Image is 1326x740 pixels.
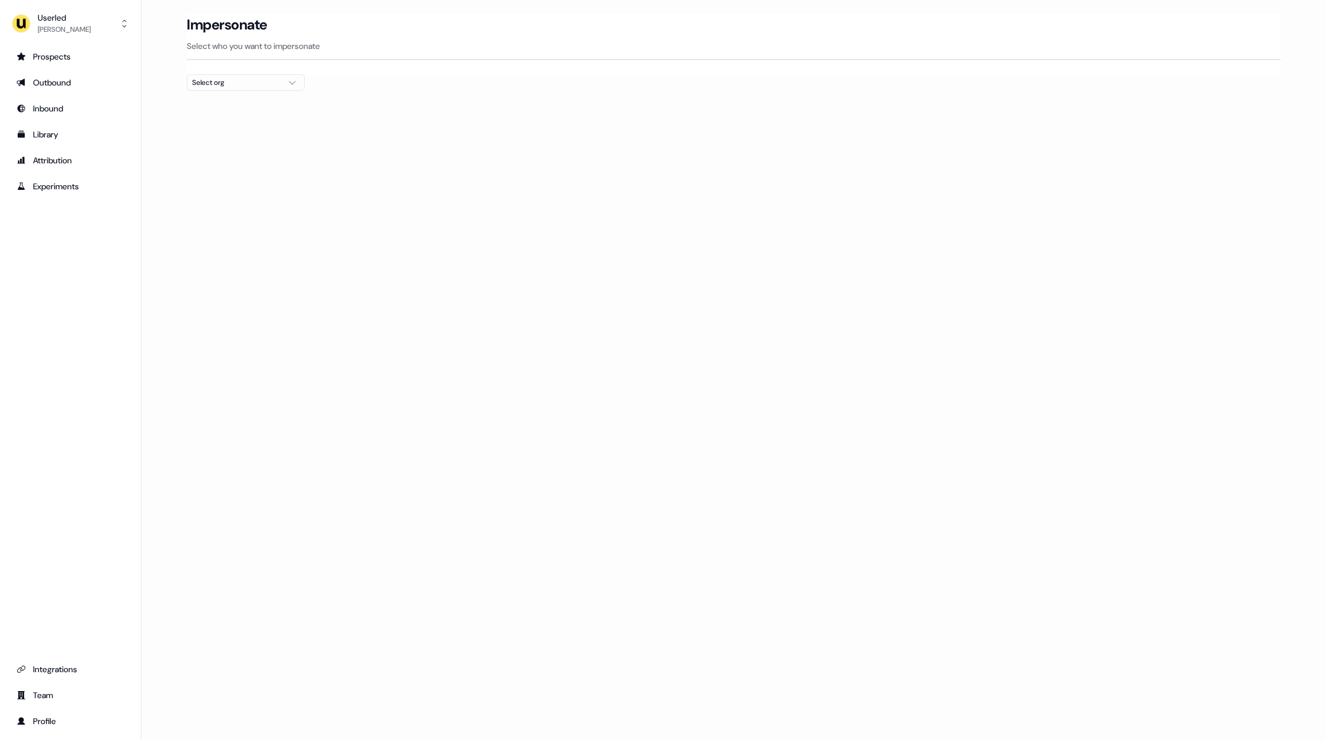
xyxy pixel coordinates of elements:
a: Go to experiments [9,177,131,196]
a: Go to outbound experience [9,73,131,92]
div: Outbound [17,77,124,88]
div: Profile [17,715,124,727]
a: Go to profile [9,712,131,731]
p: Select who you want to impersonate [187,40,1281,52]
div: Select org [192,77,281,88]
a: Go to attribution [9,151,131,170]
button: Select org [187,74,305,91]
div: Inbound [17,103,124,114]
div: [PERSON_NAME] [38,24,91,35]
div: Userled [38,12,91,24]
a: Go to prospects [9,47,131,66]
a: Go to Inbound [9,99,131,118]
div: Integrations [17,663,124,675]
h3: Impersonate [187,16,268,34]
a: Go to integrations [9,660,131,679]
a: Go to team [9,686,131,705]
div: Library [17,129,124,140]
div: Prospects [17,51,124,63]
button: Userled[PERSON_NAME] [9,9,131,38]
a: Go to templates [9,125,131,144]
div: Experiments [17,180,124,192]
div: Team [17,689,124,701]
div: Attribution [17,154,124,166]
